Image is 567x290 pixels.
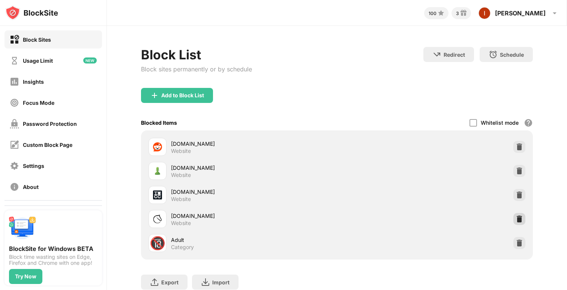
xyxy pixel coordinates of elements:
[10,140,19,150] img: customize-block-page-off.svg
[5,5,58,20] img: logo-blocksite.svg
[150,236,165,251] div: 🔞
[153,214,162,224] img: favicons
[23,79,44,85] div: Insights
[10,35,19,44] img: block-on.svg
[153,166,162,175] img: favicons
[23,100,54,106] div: Focus Mode
[171,140,337,148] div: [DOMAIN_NAME]
[23,57,53,64] div: Usage Limit
[23,36,51,43] div: Block Sites
[141,47,252,62] div: Block List
[171,236,337,244] div: Adult
[10,182,19,192] img: about-off.svg
[478,7,490,19] img: ACg8ocJ84HcMGHNmibMKSABG29sfFpPoZ2W-ajk4W3S1jqndooF2bg=s96-c
[10,119,19,128] img: password-protection-off.svg
[459,9,468,18] img: reward-small.svg
[141,65,252,73] div: Block sites permanently or by schedule
[171,188,337,196] div: [DOMAIN_NAME]
[23,184,39,190] div: About
[500,51,524,58] div: Schedule
[171,196,191,202] div: Website
[153,190,162,199] img: favicons
[9,254,97,266] div: Block time wasting sites on Edge, Firefox and Chrome with one app!
[141,119,177,126] div: Blocked Items
[10,56,19,65] img: time-usage-off.svg
[436,9,445,18] img: points-small.svg
[153,142,162,151] img: favicons
[23,163,44,169] div: Settings
[83,57,97,63] img: new-icon.svg
[171,164,337,172] div: [DOMAIN_NAME]
[23,142,72,148] div: Custom Block Page
[171,212,337,220] div: [DOMAIN_NAME]
[481,119,519,126] div: Whitelist mode
[9,245,97,252] div: BlockSite for Windows BETA
[171,172,191,178] div: Website
[212,279,229,285] div: Import
[161,92,204,98] div: Add to Block List
[444,51,465,58] div: Redirect
[495,9,546,17] div: [PERSON_NAME]
[171,148,191,154] div: Website
[10,77,19,86] img: insights-off.svg
[10,98,19,107] img: focus-off.svg
[429,11,436,16] div: 100
[171,220,191,227] div: Website
[9,215,36,242] img: push-desktop.svg
[161,279,178,285] div: Export
[456,11,459,16] div: 3
[23,121,77,127] div: Password Protection
[10,161,19,171] img: settings-off.svg
[15,273,36,279] div: Try Now
[171,244,194,251] div: Category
